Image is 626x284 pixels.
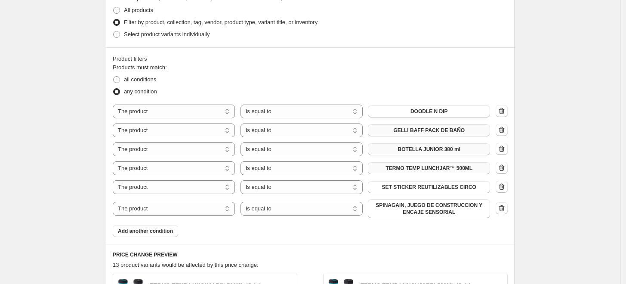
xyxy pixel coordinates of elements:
span: BOTELLA JUNIOR 380 ml [398,146,460,153]
button: Add another condition [113,225,178,237]
button: TERMO TEMP LUNCHJAR™ 500ML [368,162,490,174]
span: all conditions [124,76,156,83]
h6: PRICE CHANGE PREVIEW [113,251,508,258]
span: All products [124,7,153,13]
span: SPINAGAIN, JUEGO DE CONSTRUCCION Y ENCAJE SENSORIAL [373,202,485,216]
button: DOODLE N DIP [368,105,490,117]
span: GELLI BAFF PACK DE BAÑO [393,127,465,134]
span: any condition [124,88,157,95]
span: Add another condition [118,228,173,235]
span: Products must match: [113,64,167,71]
span: Filter by product, collection, tag, vendor, product type, variant title, or inventory [124,19,318,25]
button: BOTELLA JUNIOR 380 ml [368,143,490,155]
button: SET STICKER REUTILIZABLES CIRCO [368,181,490,193]
button: GELLI BAFF PACK DE BAÑO [368,124,490,136]
span: TERMO TEMP LUNCHJAR™ 500ML [385,165,472,172]
span: DOODLE N DIP [410,108,448,115]
span: SET STICKER REUTILIZABLES CIRCO [382,184,476,191]
div: Product filters [113,55,508,63]
button: SPINAGAIN, JUEGO DE CONSTRUCCION Y ENCAJE SENSORIAL [368,199,490,218]
span: Select product variants individually [124,31,210,37]
span: 13 product variants would be affected by this price change: [113,262,259,268]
